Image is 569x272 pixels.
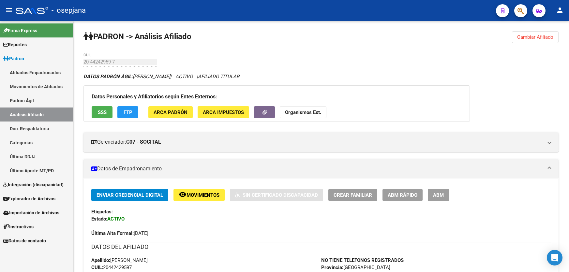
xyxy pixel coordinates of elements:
[512,31,559,43] button: Cambiar Afiliado
[148,106,193,118] button: ARCA Padrón
[154,109,187,115] span: ARCA Padrón
[321,257,404,263] strong: NO TIENE TELEFONOS REGISTRADOS
[97,192,163,198] span: Enviar Credencial Digital
[433,192,444,198] span: ABM
[98,109,107,115] span: SSS
[126,138,161,146] strong: C07 - SOCITAL
[117,106,138,118] button: FTP
[321,265,390,270] span: [GEOGRAPHIC_DATA]
[91,257,148,263] span: [PERSON_NAME]
[3,181,64,188] span: Integración (discapacidad)
[173,189,225,201] button: Movimientos
[382,189,423,201] button: ABM Rápido
[124,109,132,115] span: FTP
[179,191,187,198] mat-icon: remove_red_eye
[83,132,559,152] mat-expansion-panel-header: Gerenciador:C07 - SOCITAL
[3,41,27,48] span: Reportes
[187,192,219,198] span: Movimientos
[83,74,239,79] i: | ACTIVO |
[3,55,24,62] span: Padrón
[91,189,168,201] button: Enviar Credencial Digital
[91,257,110,263] strong: Apellido:
[280,106,326,118] button: Organismos Ext.
[91,165,543,172] mat-panel-title: Datos de Empadronamiento
[3,223,34,230] span: Instructivos
[91,230,134,236] strong: Última Alta Formal:
[91,209,113,215] strong: Etiquetas:
[328,189,377,201] button: Crear Familiar
[388,192,417,198] span: ABM Rápido
[3,209,59,216] span: Importación de Archivos
[107,216,125,222] strong: ACTIVO
[91,265,103,270] strong: CUIL:
[556,6,564,14] mat-icon: person
[91,265,132,270] span: 20442429597
[547,250,562,265] div: Open Intercom Messenger
[91,216,107,222] strong: Estado:
[230,189,323,201] button: Sin Certificado Discapacidad
[517,34,553,40] span: Cambiar Afiliado
[198,74,239,79] span: AFILIADO TITULAR
[91,230,148,236] span: [DATE]
[243,192,318,198] span: Sin Certificado Discapacidad
[5,6,13,14] mat-icon: menu
[428,189,449,201] button: ABM
[92,106,112,118] button: SSS
[91,242,551,251] h3: DATOS DEL AFILIADO
[83,74,133,79] strong: DATOS PADRÓN ÁGIL:
[3,195,55,202] span: Explorador de Archivos
[285,109,321,115] strong: Organismos Ext.
[83,74,170,79] span: [PERSON_NAME]
[3,27,37,34] span: Firma Express
[52,3,86,18] span: - osepjana
[321,265,343,270] strong: Provincia:
[334,192,372,198] span: Crear Familiar
[92,92,462,101] h3: Datos Personales y Afiliatorios según Entes Externos:
[83,159,559,179] mat-expansion-panel-header: Datos de Empadronamiento
[83,32,191,41] strong: PADRON -> Análisis Afiliado
[3,237,46,244] span: Datos de contacto
[203,109,244,115] span: ARCA Impuestos
[198,106,249,118] button: ARCA Impuestos
[91,138,543,146] mat-panel-title: Gerenciador:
